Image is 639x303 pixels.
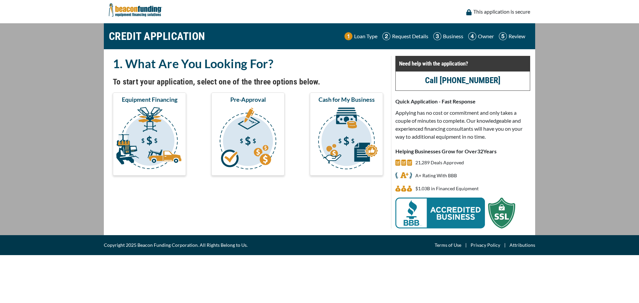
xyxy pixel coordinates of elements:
[435,241,461,249] a: Terms of Use
[122,95,177,103] span: Equipment Financing
[211,92,285,176] button: Pre-Approval
[113,76,383,87] h4: To start your application, select one of the three options below.
[344,32,352,40] img: Step 1
[466,9,472,15] img: lock icon to convery security
[443,32,463,40] p: Business
[114,106,185,173] img: Equipment Financing
[399,60,527,68] p: Need help with the application?
[473,8,530,16] p: This application is secure
[500,241,510,249] span: |
[230,95,266,103] span: Pre-Approval
[415,172,457,180] p: A+ Rating With BBB
[392,32,428,40] p: Request Details
[395,147,530,155] p: Helping Businesses Grow for Over Years
[468,32,476,40] img: Step 4
[415,159,464,167] p: 21,289 Deals Approved
[382,32,390,40] img: Step 2
[113,92,186,176] button: Equipment Financing
[433,32,441,40] img: Step 3
[461,241,471,249] span: |
[104,241,248,249] span: Copyright 2025 Beacon Funding Corporation. All Rights Belong to Us.
[425,76,501,85] a: Call [PHONE_NUMBER]
[477,148,483,154] span: 32
[509,32,525,40] p: Review
[499,32,507,40] img: Step 5
[395,97,530,105] p: Quick Application - Fast Response
[415,185,479,193] p: $1.03B in Financed Equipment
[319,95,375,103] span: Cash for My Business
[213,106,283,173] img: Pre-Approval
[310,92,383,176] button: Cash for My Business
[113,56,383,71] h2: 1. What Are You Looking For?
[395,198,515,228] img: BBB Acredited Business and SSL Protection
[471,241,500,249] a: Privacy Policy
[510,241,535,249] a: Attributions
[311,106,382,173] img: Cash for My Business
[478,32,494,40] p: Owner
[354,32,377,40] p: Loan Type
[109,27,205,46] h1: CREDIT APPLICATION
[395,109,530,141] p: Applying has no cost or commitment and only takes a couple of minutes to complete. Our knowledgea...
